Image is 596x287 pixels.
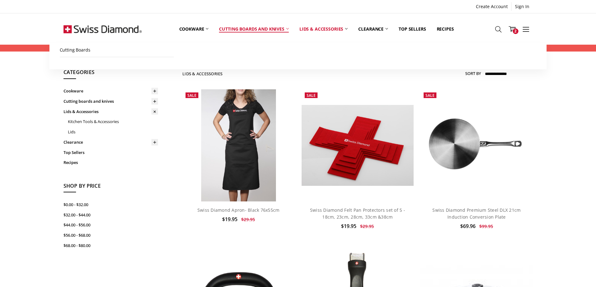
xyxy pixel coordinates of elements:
[302,105,414,186] img: Swiss Diamond Felt Pan Protectors set of 5 - 18cm, 23cm, 28cm, 33cm &38cm
[182,89,294,201] a: Swiss Diamond Apron- Black 76x55cm
[302,89,414,201] a: Swiss Diamond Felt Pan Protectors set of 5 - 18cm, 23cm, 28cm, 33cm &38cm
[64,96,158,106] a: Cutting boards and knives
[174,15,214,43] a: Cookware
[222,216,237,223] span: $19.95
[432,207,521,220] a: Swiss Diamond Premium Steel DLX 21cm Induction Conversion Plate
[479,223,493,229] span: $99.95
[420,89,532,201] img: Swiss Diamond Premium Steel DLX 21cm Induction Conversion Plate
[201,89,276,201] img: Swiss Diamond Apron- Black 76x55cm
[64,68,158,79] h5: Categories
[64,210,158,220] a: $32.00 - $44.00
[472,2,511,11] a: Create Account
[353,15,393,43] a: Clearance
[465,68,481,78] label: Sort By
[214,15,294,43] a: Cutting boards and knives
[513,28,518,34] span: 2
[425,93,435,98] span: Sale
[197,207,280,213] a: Swiss Diamond Apron- Black 76x55cm
[68,116,158,127] a: Kitchen Tools & Accessories
[64,137,158,147] a: Clearance
[505,21,519,37] a: 2
[341,223,356,230] span: $19.95
[64,182,158,193] h5: Shop By Price
[310,207,405,220] a: Swiss Diamond Felt Pan Protectors set of 5 - 18cm, 23cm, 28cm, 33cm &38cm
[512,2,533,11] a: Sign In
[307,93,316,98] span: Sale
[431,15,459,43] a: Recipes
[64,220,158,230] a: $44.00 - $56.00
[187,93,196,98] span: Sale
[460,223,476,230] span: $69.96
[64,13,142,45] img: Free Shipping On Every Order
[64,200,158,210] a: $0.00 - $32.00
[64,157,158,168] a: Recipes
[68,127,158,137] a: Lids
[64,86,158,96] a: Cookware
[241,216,255,222] span: $29.95
[64,147,158,158] a: Top Sellers
[64,240,158,251] a: $68.00 - $80.00
[64,106,158,117] a: Lids & Accessories
[294,15,353,43] a: Lids & Accessories
[64,230,158,240] a: $56.00 - $68.00
[360,223,374,229] span: $29.95
[182,71,223,76] h1: Lids & Accessories
[393,15,431,43] a: Top Sellers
